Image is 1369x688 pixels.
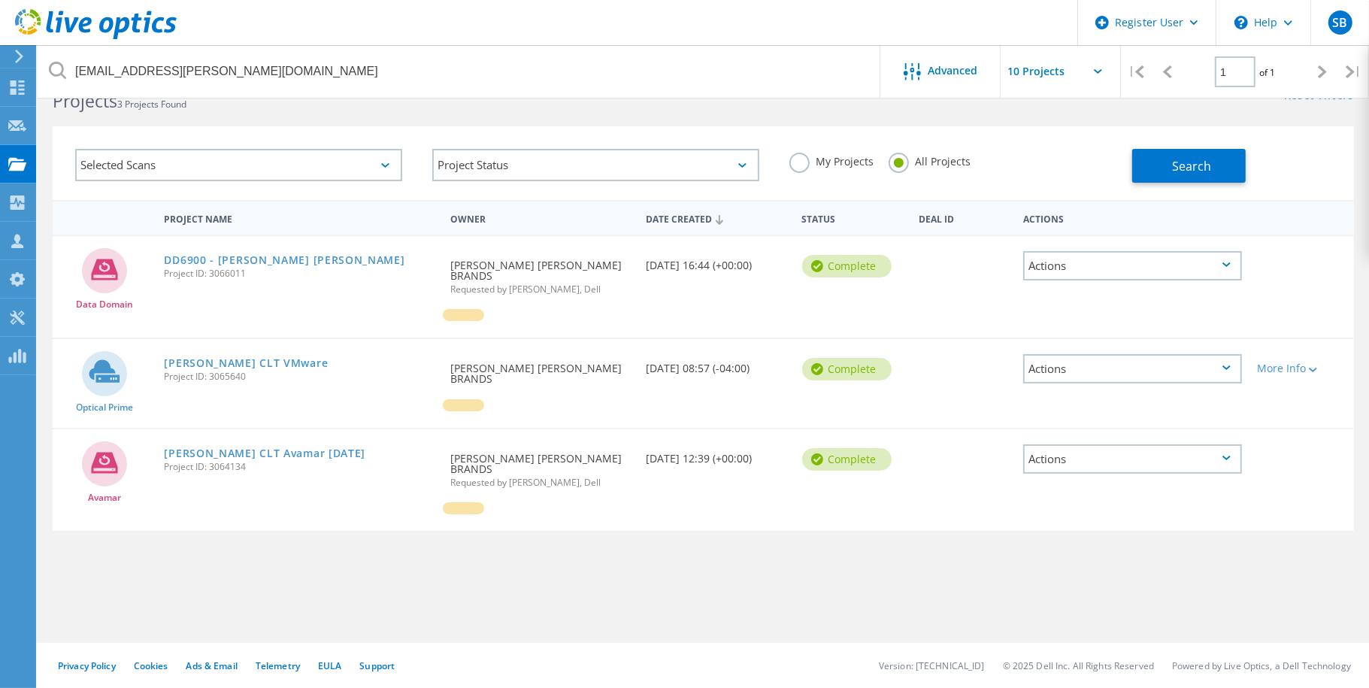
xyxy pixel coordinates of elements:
[164,255,404,265] a: DD6900 - [PERSON_NAME] [PERSON_NAME]
[432,149,759,181] div: Project Status
[443,339,638,399] div: [PERSON_NAME] [PERSON_NAME] BRANDS
[1132,149,1246,183] button: Search
[318,659,341,672] a: EULA
[1003,659,1154,672] li: © 2025 Dell Inc. All Rights Reserved
[76,300,133,309] span: Data Domain
[1023,354,1243,383] div: Actions
[638,339,795,389] div: [DATE] 08:57 (-04:00)
[638,429,795,479] div: [DATE] 12:39 (+00:00)
[1332,17,1347,29] span: SB
[789,153,874,167] label: My Projects
[1172,659,1351,672] li: Powered by Live Optics, a Dell Technology
[117,98,186,111] span: 3 Projects Found
[1023,251,1243,280] div: Actions
[164,462,435,471] span: Project ID: 3064134
[58,659,116,672] a: Privacy Policy
[186,659,238,672] a: Ads & Email
[1023,444,1243,474] div: Actions
[156,204,443,232] div: Project Name
[1338,45,1369,99] div: |
[443,236,638,309] div: [PERSON_NAME] [PERSON_NAME] BRANDS
[802,448,892,471] div: Complete
[164,448,365,459] a: [PERSON_NAME] CLT Avamar [DATE]
[1257,363,1346,374] div: More Info
[795,204,912,232] div: Status
[75,149,402,181] div: Selected Scans
[928,65,978,76] span: Advanced
[889,153,971,167] label: All Projects
[450,285,631,294] span: Requested by [PERSON_NAME], Dell
[879,659,985,672] li: Version: [TECHNICAL_ID]
[15,32,177,42] a: Live Optics Dashboard
[38,45,881,98] input: Search projects by name, owner, ID, company, etc
[256,659,300,672] a: Telemetry
[1259,66,1275,79] span: of 1
[1234,16,1248,29] svg: \n
[911,204,1015,232] div: Deal Id
[134,659,168,672] a: Cookies
[1016,204,1250,232] div: Actions
[76,403,133,412] span: Optical Prime
[164,372,435,381] span: Project ID: 3065640
[88,493,121,502] span: Avamar
[1121,45,1152,99] div: |
[450,478,631,487] span: Requested by [PERSON_NAME], Dell
[443,204,638,232] div: Owner
[359,659,395,672] a: Support
[164,358,328,368] a: [PERSON_NAME] CLT VMware
[443,429,638,502] div: [PERSON_NAME] [PERSON_NAME] BRANDS
[802,255,892,277] div: Complete
[802,358,892,380] div: Complete
[164,269,435,278] span: Project ID: 3066011
[1172,158,1211,174] span: Search
[638,204,795,232] div: Date Created
[638,236,795,286] div: [DATE] 16:44 (+00:00)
